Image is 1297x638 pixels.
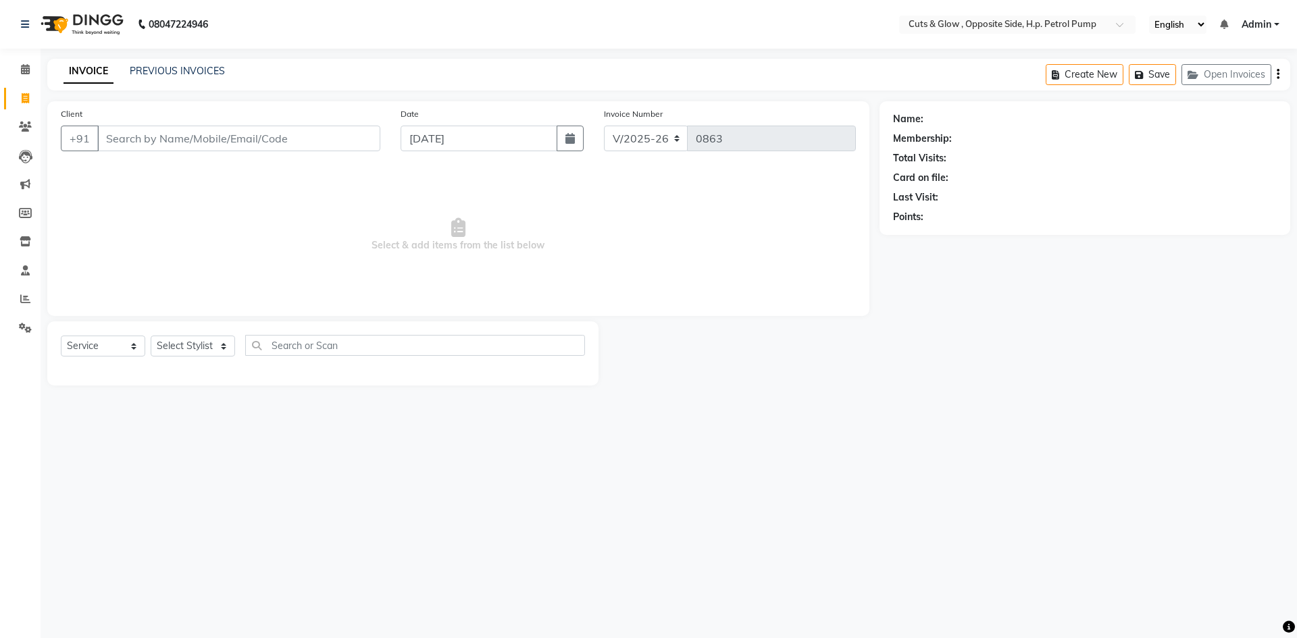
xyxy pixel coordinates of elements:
img: logo [34,5,127,43]
div: Points: [893,210,923,224]
button: Open Invoices [1181,64,1271,85]
button: Save [1129,64,1176,85]
a: PREVIOUS INVOICES [130,65,225,77]
span: Select & add items from the list below [61,167,856,302]
span: Admin [1242,18,1271,32]
div: Name: [893,112,923,126]
button: Create New [1046,64,1123,85]
button: +91 [61,126,99,151]
label: Invoice Number [604,108,663,120]
input: Search or Scan [245,335,585,356]
label: Client [61,108,82,120]
a: INVOICE [63,59,113,84]
div: Card on file: [893,171,948,185]
b: 08047224946 [149,5,208,43]
div: Total Visits: [893,151,946,165]
div: Last Visit: [893,190,938,205]
input: Search by Name/Mobile/Email/Code [97,126,380,151]
div: Membership: [893,132,952,146]
label: Date [401,108,419,120]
